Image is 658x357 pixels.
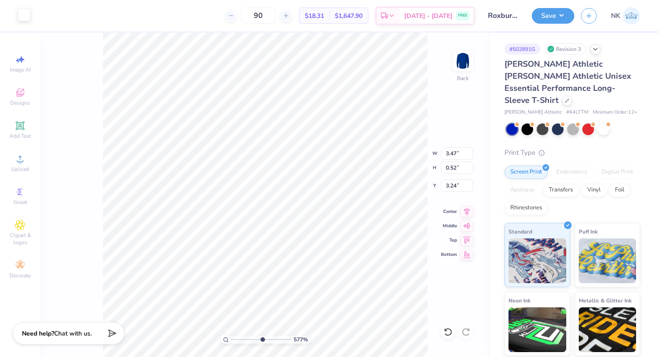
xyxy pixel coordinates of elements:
span: Image AI [10,66,31,73]
span: Puff Ink [579,227,598,236]
span: Greek [13,199,27,206]
span: Bottom [441,251,457,258]
span: $1,647.90 [335,11,363,21]
span: Top [441,237,457,243]
div: Digital Print [596,166,639,179]
div: Back [457,74,469,82]
span: Add Text [9,132,31,140]
span: FREE [458,13,467,19]
div: Transfers [543,183,579,197]
div: Print Type [504,148,640,158]
span: $18.31 [305,11,324,21]
img: Back [454,52,472,70]
span: Middle [441,223,457,229]
div: Rhinestones [504,201,548,215]
span: # 64LTTM [566,109,588,116]
div: Vinyl [581,183,607,197]
div: # 502891G [504,43,540,55]
span: [PERSON_NAME] Athletic [504,109,562,116]
input: Untitled Design [481,7,525,25]
img: Puff Ink [579,238,637,283]
img: Neon Ink [508,307,566,352]
span: Minimum Order: 12 + [593,109,637,116]
span: Metallic & Glitter Ink [579,296,632,305]
span: Neon Ink [508,296,530,305]
span: [PERSON_NAME] Athletic [PERSON_NAME] Athletic Unisex Essential Performance Long-Sleeve T-Shirt [504,59,631,106]
img: Nasrullah Khan [623,7,640,25]
span: Chat with us. [54,329,92,338]
img: Standard [508,238,566,283]
img: Metallic & Glitter Ink [579,307,637,352]
button: Save [532,8,574,24]
span: Designs [10,99,30,106]
span: [DATE] - [DATE] [404,11,453,21]
div: Revision 3 [545,43,586,55]
div: Embroidery [551,166,593,179]
span: Decorate [9,272,31,279]
a: NK [611,7,640,25]
input: – – [241,8,276,24]
div: Applique [504,183,540,197]
span: Center [441,208,457,215]
div: Screen Print [504,166,548,179]
span: Upload [11,166,29,173]
div: Foil [609,183,630,197]
strong: Need help? [22,329,54,338]
span: Clipart & logos [4,232,36,246]
span: Standard [508,227,532,236]
span: 577 % [294,336,308,344]
span: NK [611,11,620,21]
